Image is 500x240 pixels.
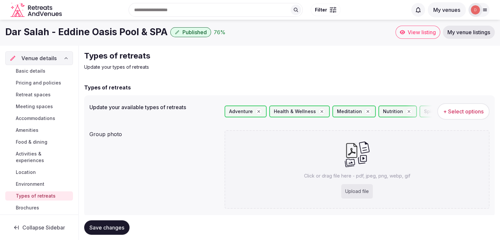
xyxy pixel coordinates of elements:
div: Adventure [225,106,267,117]
a: My venues [428,7,466,13]
span: Meeting spaces [16,103,53,110]
span: Food & dining [16,139,47,145]
a: Brochures [5,203,73,212]
span: Location [16,169,36,176]
a: Accommodations [5,114,73,123]
span: Save changes [89,224,124,231]
div: Spiritual [419,106,457,117]
h2: Types of retreats [84,51,305,61]
span: Accommodations [16,115,55,122]
button: My venues [428,2,466,17]
button: Published [170,27,211,37]
span: Amenities [16,127,38,133]
a: Retreat spaces [5,90,73,99]
span: Collapse Sidebar [22,224,65,231]
div: 76 % [214,28,226,36]
label: Update your available types of retreats [89,105,219,110]
a: Types of retreats [5,191,73,201]
button: 76% [214,28,226,36]
span: Pricing and policies [16,80,61,86]
button: Collapse Sidebar [5,220,73,235]
div: Health & Wellness [269,106,330,117]
a: View listing [395,26,440,39]
span: Environment [16,181,44,187]
a: Basic details [5,66,73,76]
div: Group photo [89,128,219,138]
p: Click or drag file here - pdf, jpeg, png, webp, gif [304,173,410,179]
span: Brochures [16,204,39,211]
span: Activities & experiences [16,151,70,164]
span: Retreat spaces [16,91,51,98]
span: Filter [315,7,327,13]
svg: Retreats and Venues company logo [11,3,63,17]
h2: Types of retreats [84,84,131,91]
a: Pricing and policies [5,78,73,87]
span: + Select options [443,108,484,115]
p: Update your types of retreats [84,64,305,70]
img: darsalaheddineoasispoolspa [471,5,480,14]
div: Upload file [341,184,373,199]
button: + Select options [437,103,489,120]
button: Save changes [84,220,130,235]
div: Nutrition [378,106,417,117]
a: Food & dining [5,137,73,147]
button: Filter [311,4,341,16]
a: My venue listings [443,26,495,39]
span: My venue listings [447,29,490,36]
span: Venue details [21,54,57,62]
h1: Dar Salah - Eddine Oasis Pool & SPA [5,26,168,38]
span: Basic details [16,68,45,74]
a: Amenities [5,126,73,135]
span: View listing [408,29,436,36]
a: Location [5,168,73,177]
div: Meditation [332,106,376,117]
a: Visit the homepage [11,3,63,17]
span: Published [182,29,207,36]
a: Meeting spaces [5,102,73,111]
a: Activities & experiences [5,149,73,165]
a: Environment [5,180,73,189]
span: Types of retreats [16,193,56,199]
